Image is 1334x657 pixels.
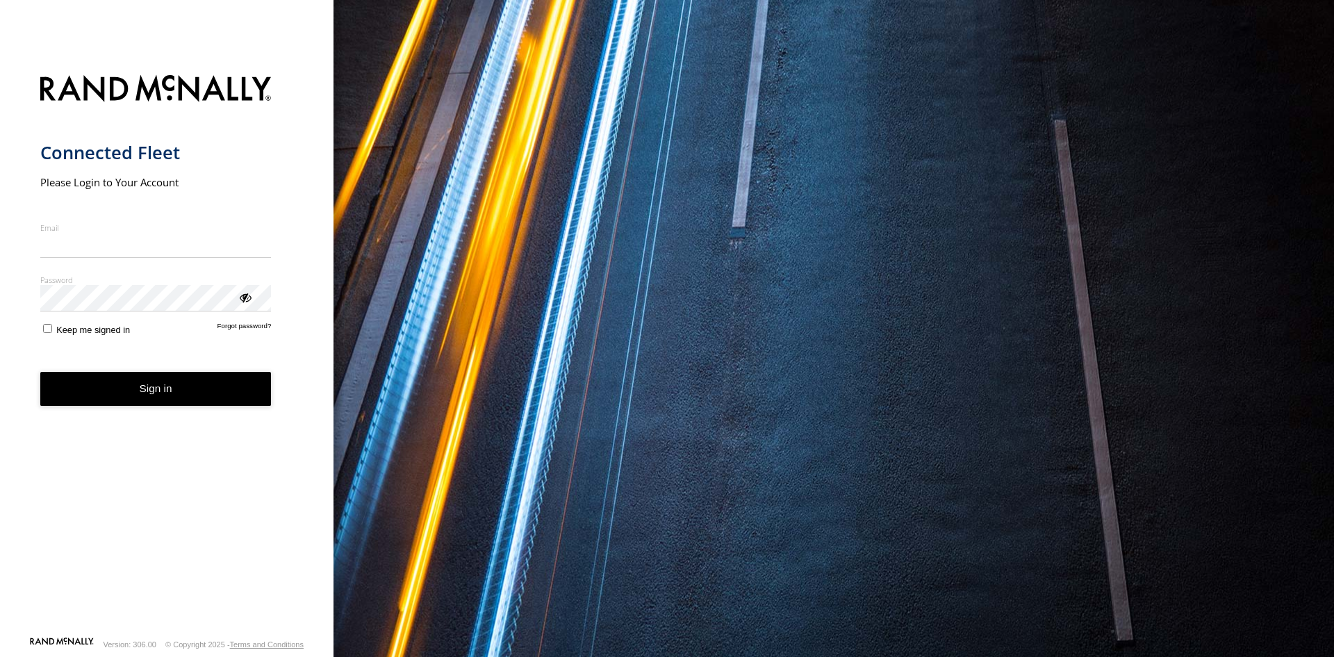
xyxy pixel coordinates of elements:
h1: Connected Fleet [40,141,272,164]
a: Visit our Website [30,638,94,651]
label: Email [40,222,272,233]
label: Password [40,275,272,285]
span: Keep me signed in [56,325,130,335]
a: Terms and Conditions [230,640,304,649]
h2: Please Login to Your Account [40,175,272,189]
img: Rand McNally [40,72,272,108]
div: ViewPassword [238,290,252,304]
div: Version: 306.00 [104,640,156,649]
input: Keep me signed in [43,324,52,333]
a: Forgot password? [217,322,272,335]
button: Sign in [40,372,272,406]
form: main [40,67,294,636]
div: © Copyright 2025 - [165,640,304,649]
